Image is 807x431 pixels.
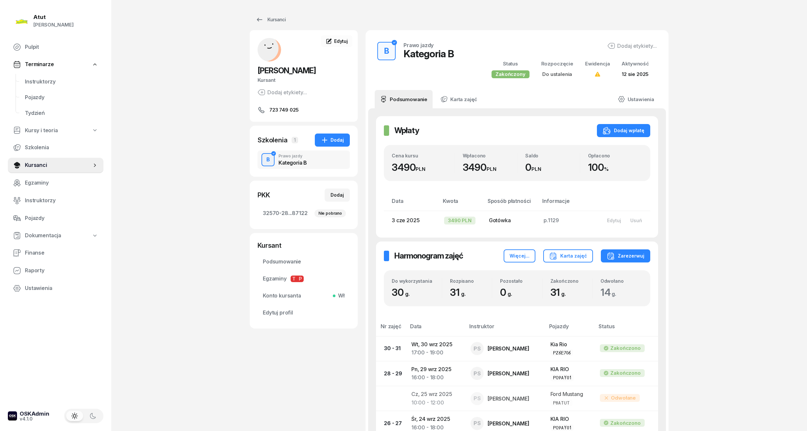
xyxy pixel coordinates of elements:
div: [PERSON_NAME] [488,371,529,376]
button: Karta zajęć [543,249,593,262]
div: Kategoria B [403,48,454,60]
div: KIA RIO [550,415,590,423]
th: Status [595,322,658,336]
span: Raporty [25,266,98,275]
th: Data [406,322,465,336]
div: 12 sie 2025 [621,70,649,79]
div: Pozostało [500,278,542,284]
div: Dodaj [321,136,344,144]
h2: Harmonogram zajęć [394,251,463,261]
div: Opłacono [588,153,643,158]
button: Dodaj etykiety... [607,42,657,50]
a: Konto kursantaWł [258,288,350,304]
div: Zakończono [610,369,640,377]
button: Dodaj etykiety... [258,88,307,96]
small: g. [561,291,566,297]
a: Kursanci [250,13,292,26]
th: Kwota [439,197,484,211]
a: Ustawienia [613,90,659,108]
th: Nr zajęć [376,322,406,336]
div: Kursanci [256,16,286,24]
button: Zarezerwuj [601,249,650,262]
div: Kursant [258,241,350,250]
span: Egzaminy [25,179,98,187]
div: Do wykorzystania [392,278,442,284]
a: Karta zajęć [435,90,482,108]
div: PO9AY01 [553,425,571,430]
a: Raporty [8,263,103,278]
div: Szkolenia [258,135,288,145]
div: Odwołane [600,394,640,402]
th: Instruktor [465,322,545,336]
span: Terminarze [25,60,54,69]
button: Dodaj wpłatę [597,124,650,137]
a: 32570-28...87122Nie pobrano [258,206,350,221]
span: Podsumowanie [263,258,345,266]
small: g. [612,291,616,297]
td: Cz, 25 wrz 2025 [406,386,465,411]
span: Kursy i teoria [25,126,58,135]
button: Usuń [626,215,647,226]
td: 28 - 29 [376,361,406,386]
a: EgzaminyTP [258,271,350,287]
span: PS [474,421,481,426]
span: Tydzień [25,109,98,117]
div: B [264,154,273,165]
span: 31 [450,286,469,298]
div: Wpłacono [463,153,517,158]
div: Saldo [525,153,580,158]
span: P [297,276,304,282]
button: B [261,153,275,166]
a: Kursy i teoria [8,123,103,138]
span: Kursanci [25,161,92,170]
div: 3490 PLN [444,217,475,224]
div: Atut [33,14,74,20]
a: Finanse [8,245,103,261]
div: Zakończono [610,344,640,352]
div: Edytuj [607,218,621,223]
span: 3 cze 2025 [392,217,420,224]
span: [PERSON_NAME] [258,66,316,75]
span: Dokumentacja [25,231,61,240]
span: 31 [550,286,569,298]
img: logo-xs-dark@2x.png [8,411,17,421]
div: Aktywność [621,60,649,68]
div: 100 [588,161,643,173]
a: Pojazdy [20,90,103,105]
div: PO9AY01 [553,375,571,380]
div: Gotówka [489,216,533,225]
div: Więcej... [510,252,529,260]
small: g. [461,291,466,297]
span: Wł [335,292,345,300]
div: Zakończony [492,70,529,78]
span: Pojazdy [25,214,98,223]
a: Pojazdy [8,210,103,226]
button: BPrawo jazdyKategoria B [258,151,350,169]
div: Kursant [258,76,350,84]
a: Dokumentacja [8,228,103,243]
small: % [604,166,609,172]
button: Dodaj [325,189,350,202]
button: Edytuj [602,215,626,226]
a: Egzaminy [8,175,103,191]
td: Pn, 29 wrz 2025 [406,361,465,386]
div: v4.1.0 [20,417,49,421]
div: [PERSON_NAME] [33,21,74,29]
div: Prawo jazdy [278,154,307,158]
div: Usuń [630,218,642,223]
span: Szkolenia [25,143,98,152]
a: Instruktorzy [20,74,103,90]
div: Kategoria B [278,160,307,165]
div: Prawo jazdy [403,43,434,48]
a: Edytuj profil [258,305,350,321]
span: p.1129 [544,217,559,224]
div: Odwołano [601,278,642,284]
a: Edytuj [321,35,352,47]
div: Dodaj [331,191,344,199]
td: 30 - 31 [376,336,406,361]
button: B [377,42,396,60]
span: 1 [292,137,298,143]
h2: Wpłaty [394,125,419,136]
div: Nie pobrano [314,209,346,217]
